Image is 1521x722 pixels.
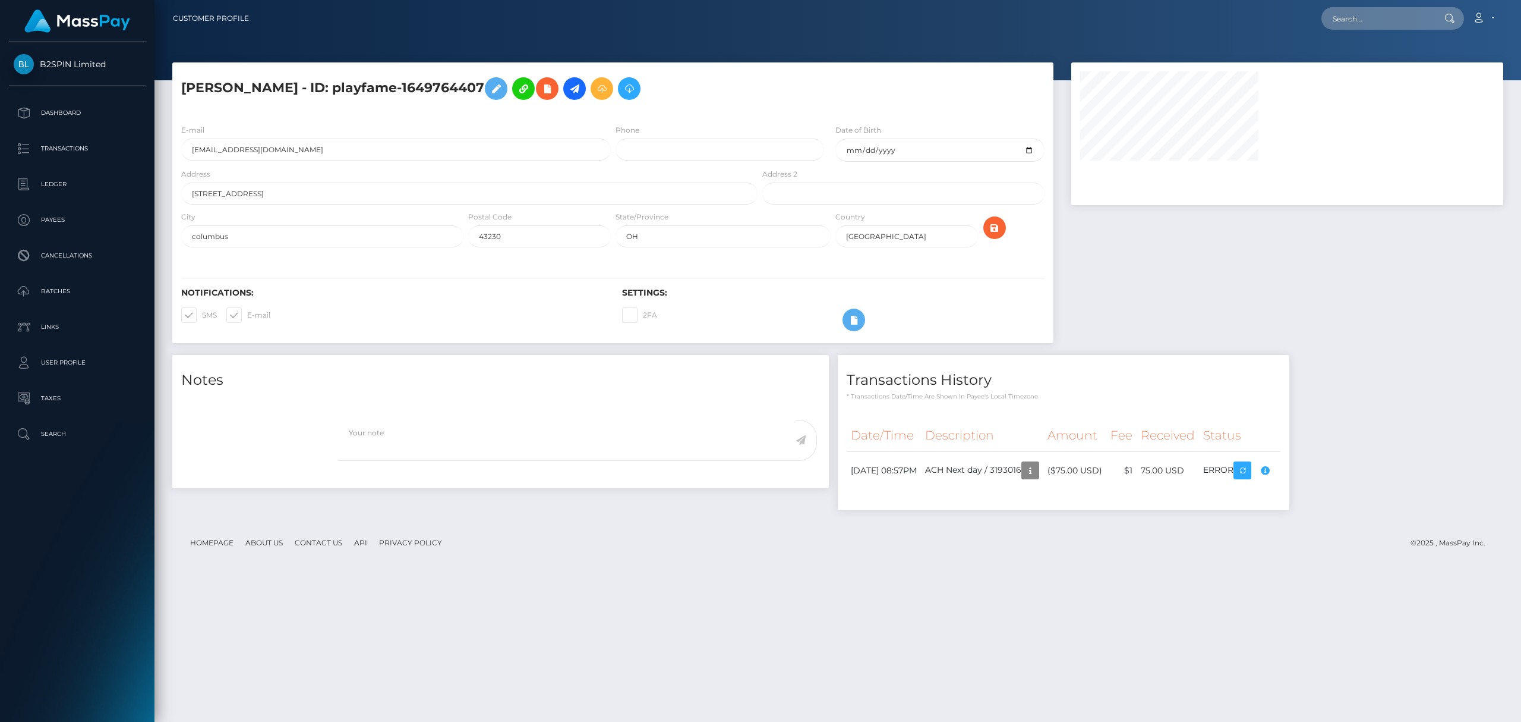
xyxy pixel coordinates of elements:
div: © 2025 , MassPay Inc. [1410,536,1494,550]
p: Batches [14,282,141,300]
th: Fee [1106,419,1137,452]
a: Cancellations [9,241,146,271]
a: Links [9,312,146,342]
td: [DATE] 08:57PM [847,452,921,489]
a: Batches [9,277,146,306]
p: Ledger [14,175,141,193]
td: ($75.00 USD) [1043,452,1106,489]
label: City [181,212,195,222]
label: Address 2 [762,169,797,180]
label: Date of Birth [835,125,881,136]
h5: [PERSON_NAME] - ID: playfame-1649764407 [181,71,751,106]
td: ACH Next day / 3193016 [921,452,1043,489]
label: SMS [181,307,217,323]
h4: Transactions History [847,370,1280,391]
a: Customer Profile [173,6,249,31]
label: Address [181,169,210,180]
a: Contact Us [290,533,347,552]
p: Payees [14,211,141,229]
a: Homepage [185,533,238,552]
a: Privacy Policy [374,533,447,552]
h6: Notifications: [181,288,604,298]
button: Incorrect routing number [1254,459,1276,482]
p: * Transactions date/time are shown in payee's local timezone [847,392,1280,401]
td: ERROR [1199,452,1280,489]
h6: Settings: [622,288,1045,298]
input: Search... [1321,7,1433,30]
th: Amount [1043,419,1106,452]
label: Postal Code [468,212,512,222]
label: Country [835,212,865,222]
a: Taxes [9,384,146,413]
th: Status [1199,419,1280,452]
label: Phone [616,125,639,136]
a: Initiate Payout [563,77,586,100]
a: Payees [9,205,146,235]
th: Received [1137,419,1199,452]
p: Links [14,318,141,336]
p: Transactions [14,140,141,158]
a: Transactions [9,134,146,164]
td: 75.00 USD [1137,452,1199,489]
a: Dashboard [9,98,146,128]
label: E-mail [181,125,204,136]
h4: Notes [181,370,820,391]
a: API [349,533,372,552]
p: Search [14,425,141,443]
label: 2FA [622,307,657,323]
label: State/Province [616,212,668,222]
p: Cancellations [14,247,141,265]
img: B2SPIN Limited [14,54,34,74]
a: Ledger [9,169,146,199]
th: Description [921,419,1043,452]
a: User Profile [9,348,146,378]
span: B2SPIN Limited [9,59,146,70]
td: $1 [1106,452,1137,489]
p: Dashboard [14,104,141,122]
th: Date/Time [847,419,921,452]
a: Search [9,419,146,449]
img: MassPay Logo [24,10,130,33]
p: User Profile [14,354,141,372]
a: About Us [241,533,288,552]
label: E-mail [226,307,270,323]
p: Taxes [14,390,141,407]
